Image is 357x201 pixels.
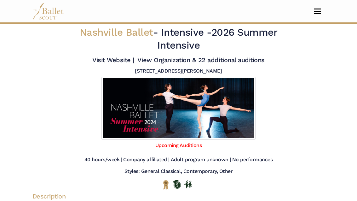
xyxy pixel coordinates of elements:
h5: [STREET_ADDRESS][PERSON_NAME] [135,68,222,74]
h5: 40 hours/week | [84,157,122,163]
img: National [162,180,170,190]
a: View Organization & 22 additional auditions [137,56,264,64]
button: Toggle navigation [310,8,325,14]
img: In Person [184,180,192,188]
h4: Description [27,192,330,200]
span: Intensive - [161,27,211,38]
span: Nashville Ballet [80,27,153,38]
a: Visit Website | [92,56,134,64]
h5: No performances [232,157,273,163]
a: Upcoming Auditions [155,142,202,148]
h5: Company affiliated | [123,157,169,163]
img: Logo [101,77,256,140]
h2: - 2026 Summer Intensive [57,26,299,52]
h5: Adult program unknown | [171,157,231,163]
h5: Styles: General Classical, Contemporary, Other [124,168,233,175]
img: Offers Scholarship [173,180,181,189]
